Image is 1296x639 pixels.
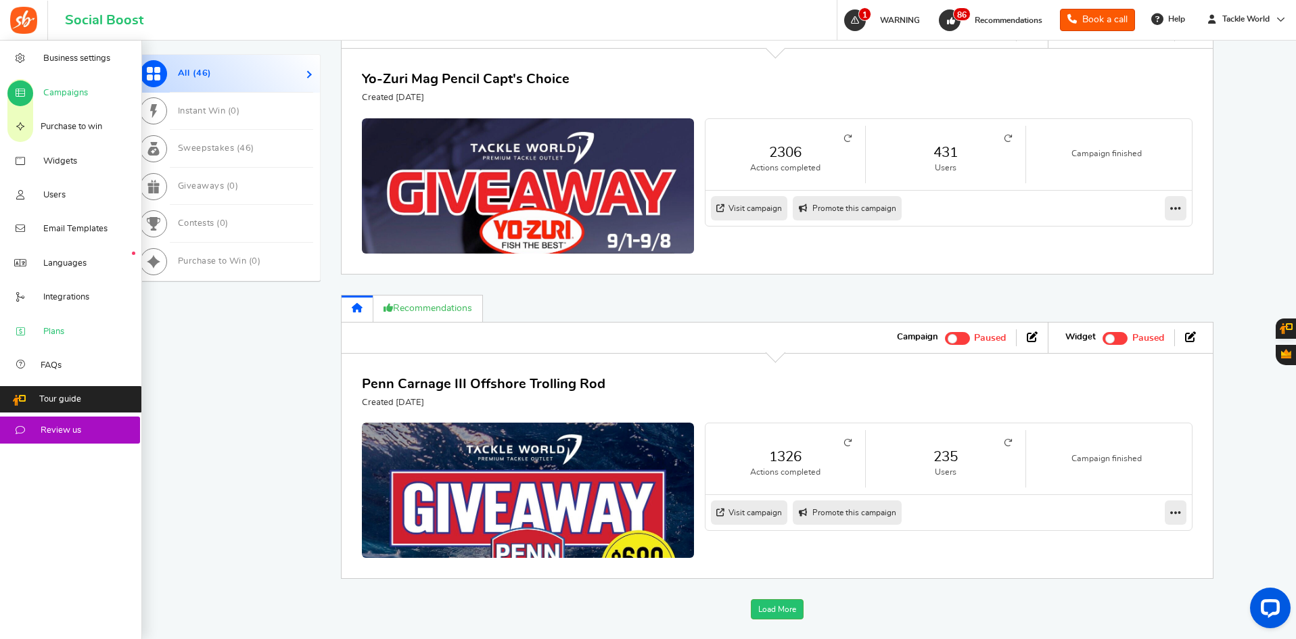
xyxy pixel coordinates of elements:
span: All ( ) [178,69,212,78]
span: 0 [229,182,235,191]
a: Promote this campaign [793,196,902,220]
em: New [132,252,135,255]
a: Help [1146,8,1192,30]
small: Users [879,467,1012,478]
span: 0 [231,107,237,116]
span: Integrations [43,291,89,304]
a: 86 Recommendations [938,9,1049,31]
span: Sweepstakes ( ) [178,144,254,153]
span: 0 [220,219,226,228]
span: 86 [953,7,971,21]
img: Social Boost [10,7,37,34]
small: Actions completed [719,467,852,478]
h1: Social Boost [65,13,143,28]
strong: Campaign [897,331,938,344]
span: Recommendations [975,16,1042,24]
small: Campaign finished [1040,148,1173,160]
span: 1 [858,7,871,21]
small: Users [879,162,1012,174]
span: FAQs [41,360,62,372]
span: Email Templates [43,223,108,235]
a: Penn Carnage III Offshore Trolling Rod [362,377,605,391]
span: Users [43,189,66,202]
span: Purchase to win [41,121,102,133]
li: Widget activated [1055,329,1174,346]
span: Instant Win ( ) [178,107,240,116]
a: 1 WARNING [843,9,927,31]
a: 1326 [719,447,852,467]
span: Paused [1132,334,1164,344]
span: Languages [43,258,87,270]
a: Book a call [1060,9,1135,31]
a: Yo-Zuri Mag Pencil Capt's Choice [362,72,570,86]
span: Help [1165,14,1185,25]
span: 46 [239,144,251,153]
span: Tour guide [39,394,81,406]
span: Plans [43,326,64,338]
p: Created [DATE] [362,397,605,409]
small: Campaign finished [1040,453,1173,465]
span: Widgets [43,156,77,168]
a: Visit campaign [711,196,787,220]
span: Tackle World [1217,14,1275,25]
a: 2306 [719,143,852,162]
a: Recommendations [373,295,483,323]
span: WARNING [880,16,920,24]
span: Paused [974,334,1006,344]
button: Gratisfaction [1276,345,1296,365]
a: 431 [879,143,1012,162]
a: Load More [751,599,804,619]
span: Business settings [43,53,110,65]
span: 46 [196,69,208,78]
span: Purchase to Win ( ) [178,257,261,266]
span: Gratisfaction [1281,349,1291,358]
a: Visit campaign [711,500,787,525]
span: Giveaways ( ) [178,182,239,191]
p: Created [DATE] [362,92,570,104]
strong: Widget [1065,331,1096,344]
a: 235 [879,447,1012,467]
span: Contests ( ) [178,219,229,228]
span: Review us [41,425,81,437]
span: Campaigns [43,87,88,99]
span: 0 [252,257,258,266]
small: Actions completed [719,162,852,174]
iframe: LiveChat chat widget [1239,582,1296,639]
a: Promote this campaign [793,500,902,525]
